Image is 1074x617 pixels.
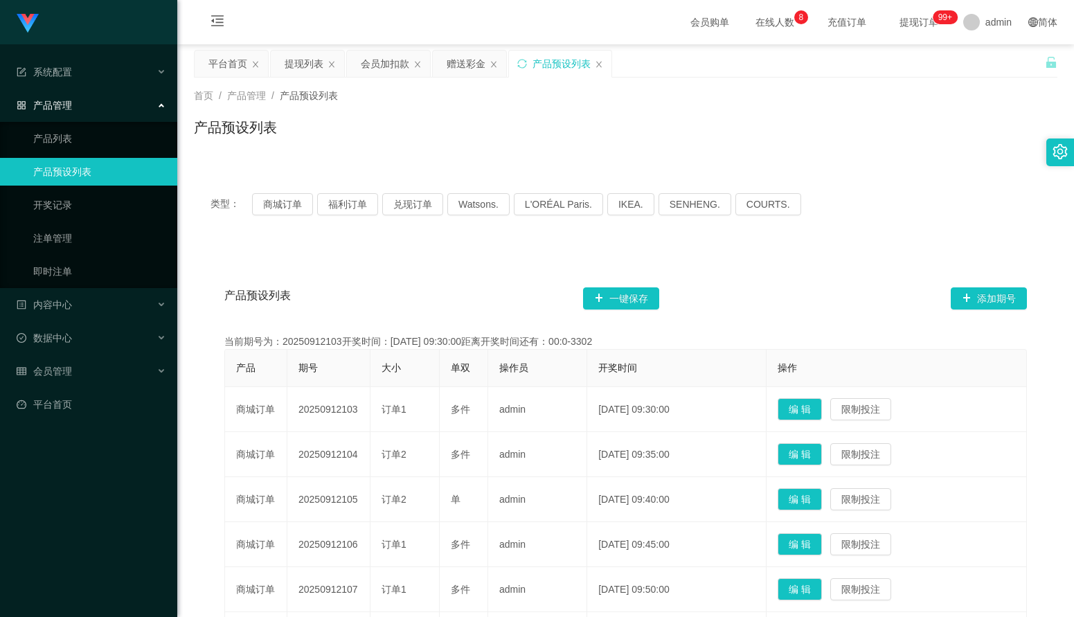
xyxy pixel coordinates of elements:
[17,391,166,418] a: 图标: dashboard平台首页
[252,193,313,215] button: 商城订单
[893,17,945,27] span: 提现订单
[225,522,287,567] td: 商城订单
[488,387,587,432] td: admin
[451,362,470,373] span: 单双
[749,17,801,27] span: 在线人数
[17,100,26,110] i: 图标: appstore-o
[287,432,370,477] td: 20250912104
[271,90,274,101] span: /
[799,10,804,24] p: 8
[595,60,603,69] i: 图标: close
[451,449,470,460] span: 多件
[488,432,587,477] td: admin
[17,67,26,77] i: 图标: form
[447,193,510,215] button: Watsons.
[287,387,370,432] td: 20250912103
[227,90,266,101] span: 产品管理
[587,522,767,567] td: [DATE] 09:45:00
[251,60,260,69] i: 图标: close
[587,567,767,612] td: [DATE] 09:50:00
[1028,17,1038,27] i: 图标: global
[607,193,654,215] button: IKEA.
[794,10,808,24] sup: 8
[17,300,26,310] i: 图标: profile
[382,494,406,505] span: 订单2
[382,449,406,460] span: 订单2
[33,224,166,252] a: 注单管理
[236,362,256,373] span: 产品
[317,193,378,215] button: 福利订单
[280,90,338,101] span: 产品预设列表
[225,432,287,477] td: 商城订单
[33,258,166,285] a: 即时注单
[33,191,166,219] a: 开奖记录
[451,539,470,550] span: 多件
[778,362,797,373] span: 操作
[830,398,891,420] button: 限制投注
[361,51,409,77] div: 会员加扣款
[33,125,166,152] a: 产品列表
[514,193,603,215] button: L'ORÉAL Paris.
[583,287,659,310] button: 图标: plus一键保存
[490,60,498,69] i: 图标: close
[587,477,767,522] td: [DATE] 09:40:00
[298,362,318,373] span: 期号
[488,567,587,612] td: admin
[499,362,528,373] span: 操作员
[17,366,72,377] span: 会员管理
[778,533,822,555] button: 编 辑
[17,100,72,111] span: 产品管理
[532,51,591,77] div: 产品预设列表
[17,66,72,78] span: 系统配置
[951,287,1027,310] button: 图标: plus添加期号
[225,477,287,522] td: 商城订单
[224,334,1027,349] div: 当前期号为：20250912103开奖时间：[DATE] 09:30:00距离开奖时间还有：00:0-3302
[287,567,370,612] td: 20250912107
[382,193,443,215] button: 兑现订单
[328,60,336,69] i: 图标: close
[587,432,767,477] td: [DATE] 09:35:00
[598,362,637,373] span: 开奖时间
[1045,56,1057,69] i: 图标: unlock
[735,193,801,215] button: COURTS.
[451,584,470,595] span: 多件
[1053,144,1068,159] i: 图标: setting
[830,533,891,555] button: 限制投注
[830,488,891,510] button: 限制投注
[224,287,291,310] span: 产品预设列表
[219,90,222,101] span: /
[821,17,873,27] span: 充值订单
[830,578,891,600] button: 限制投注
[382,362,401,373] span: 大小
[451,404,470,415] span: 多件
[287,477,370,522] td: 20250912105
[194,117,277,138] h1: 产品预设列表
[778,443,822,465] button: 编 辑
[194,90,213,101] span: 首页
[778,578,822,600] button: 编 辑
[382,404,406,415] span: 订单1
[194,1,241,45] i: 图标: menu-fold
[488,522,587,567] td: admin
[413,60,422,69] i: 图标: close
[17,333,26,343] i: 图标: check-circle-o
[382,539,406,550] span: 订单1
[933,10,958,24] sup: 1174
[659,193,731,215] button: SENHENG.
[587,387,767,432] td: [DATE] 09:30:00
[488,477,587,522] td: admin
[778,398,822,420] button: 编 辑
[17,332,72,343] span: 数据中心
[447,51,485,77] div: 赠送彩金
[17,366,26,376] i: 图标: table
[17,14,39,33] img: logo.9652507e.png
[451,494,460,505] span: 单
[211,193,252,215] span: 类型：
[778,488,822,510] button: 编 辑
[517,59,527,69] i: 图标: sync
[33,158,166,186] a: 产品预设列表
[285,51,323,77] div: 提现列表
[225,567,287,612] td: 商城订单
[830,443,891,465] button: 限制投注
[225,387,287,432] td: 商城订单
